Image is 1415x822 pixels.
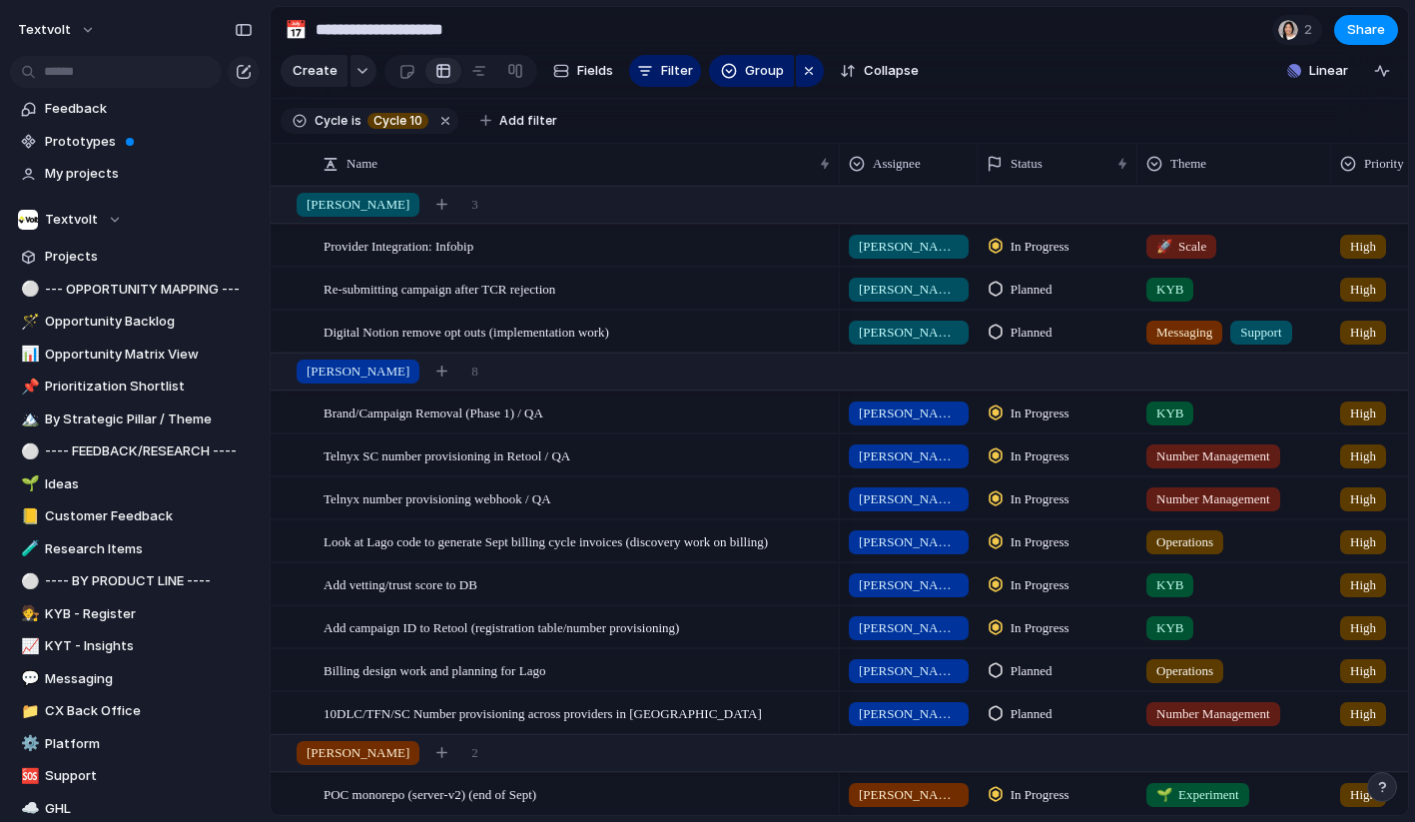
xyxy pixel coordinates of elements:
a: 📈KYT - Insights [10,631,260,661]
span: KYB [1156,280,1183,300]
span: Assignee [873,154,921,174]
span: 🌱 [1156,787,1172,802]
span: In Progress [1011,618,1069,638]
a: 🌱Ideas [10,469,260,499]
button: 🧪 [18,539,38,559]
button: 📈 [18,636,38,656]
a: Prototypes [10,127,260,157]
span: In Progress [1011,404,1069,423]
span: Create [293,61,338,81]
span: ---- BY PRODUCT LINE ---- [45,571,253,591]
span: 2 [1304,20,1318,40]
div: ⚪--- OPPORTUNITY MAPPING --- [10,275,260,305]
div: 🪄 [21,311,35,334]
span: By Strategic Pillar / Theme [45,410,253,429]
span: Ideas [45,474,253,494]
span: High [1350,323,1376,343]
span: Opportunity Backlog [45,312,253,332]
span: Messaging [1156,323,1212,343]
span: Telnyx number provisioning webhook / QA [324,486,551,509]
button: Collapse [832,55,927,87]
span: [PERSON_NAME] [307,362,409,382]
span: Number Management [1156,489,1270,509]
span: Collapse [864,61,919,81]
button: is [348,110,365,132]
span: --- OPPORTUNITY MAPPING --- [45,280,253,300]
span: Opportunity Matrix View [45,345,253,365]
button: Group [709,55,794,87]
span: KYB [1156,575,1183,595]
button: 🏔️ [18,410,38,429]
span: [PERSON_NAME] [859,237,959,257]
div: 💬 [21,667,35,690]
div: ⚪ [21,278,35,301]
span: Planned [1011,661,1053,681]
span: High [1350,785,1376,805]
span: High [1350,618,1376,638]
a: 🪄Opportunity Backlog [10,307,260,337]
span: Projects [45,247,253,267]
span: Number Management [1156,446,1270,466]
button: ⚪ [18,571,38,591]
span: Cycle 10 [373,112,422,130]
button: Share [1334,15,1398,45]
span: High [1350,280,1376,300]
span: Billing design work and planning for Lago [324,658,545,681]
span: Planned [1011,704,1053,724]
span: In Progress [1011,489,1069,509]
span: Telnyx SC number provisioning in Retool / QA [324,443,570,466]
span: High [1350,489,1376,509]
span: Cycle [315,112,348,130]
div: 📈 [21,635,35,658]
span: Add campaign ID to Retool (registration table/number provisioning) [324,615,679,638]
span: textvolt [18,20,71,40]
span: [PERSON_NAME] [859,489,959,509]
button: Add filter [468,107,569,135]
span: Group [745,61,784,81]
span: Status [1011,154,1043,174]
a: 📌Prioritization Shortlist [10,372,260,402]
span: In Progress [1011,532,1069,552]
span: High [1350,704,1376,724]
button: Fields [545,55,621,87]
span: Operations [1156,661,1213,681]
a: Projects [10,242,260,272]
span: [PERSON_NAME] [859,446,959,466]
span: Support [1240,323,1281,343]
span: [PERSON_NAME] [307,743,409,763]
span: [PERSON_NAME] [307,195,409,215]
div: 📌 [21,376,35,399]
button: 📊 [18,345,38,365]
button: ⚪ [18,441,38,461]
div: 📊 [21,343,35,366]
button: 📒 [18,506,38,526]
span: Look at Lago code to generate Sept billing cycle invoices (discovery work on billing) [324,529,768,552]
span: Linear [1309,61,1348,81]
span: is [352,112,361,130]
span: Prioritization Shortlist [45,377,253,397]
span: In Progress [1011,446,1069,466]
div: ⚪ [21,440,35,463]
div: 🧪 [21,537,35,560]
button: 🧑‍⚖️ [18,604,38,624]
a: 🧑‍⚖️KYB - Register [10,599,260,629]
span: 8 [471,362,478,382]
span: High [1350,661,1376,681]
span: Provider Integration: Infobip [324,234,473,257]
span: Planned [1011,323,1053,343]
span: Planned [1011,280,1053,300]
span: In Progress [1011,785,1069,805]
div: 📒Customer Feedback [10,501,260,531]
span: High [1350,575,1376,595]
span: [PERSON_NAME] [859,618,959,638]
span: Add filter [499,112,557,130]
span: Feedback [45,99,253,119]
span: 3 [471,195,478,215]
span: [PERSON_NAME] [859,785,959,805]
a: 💬Messaging [10,664,260,694]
